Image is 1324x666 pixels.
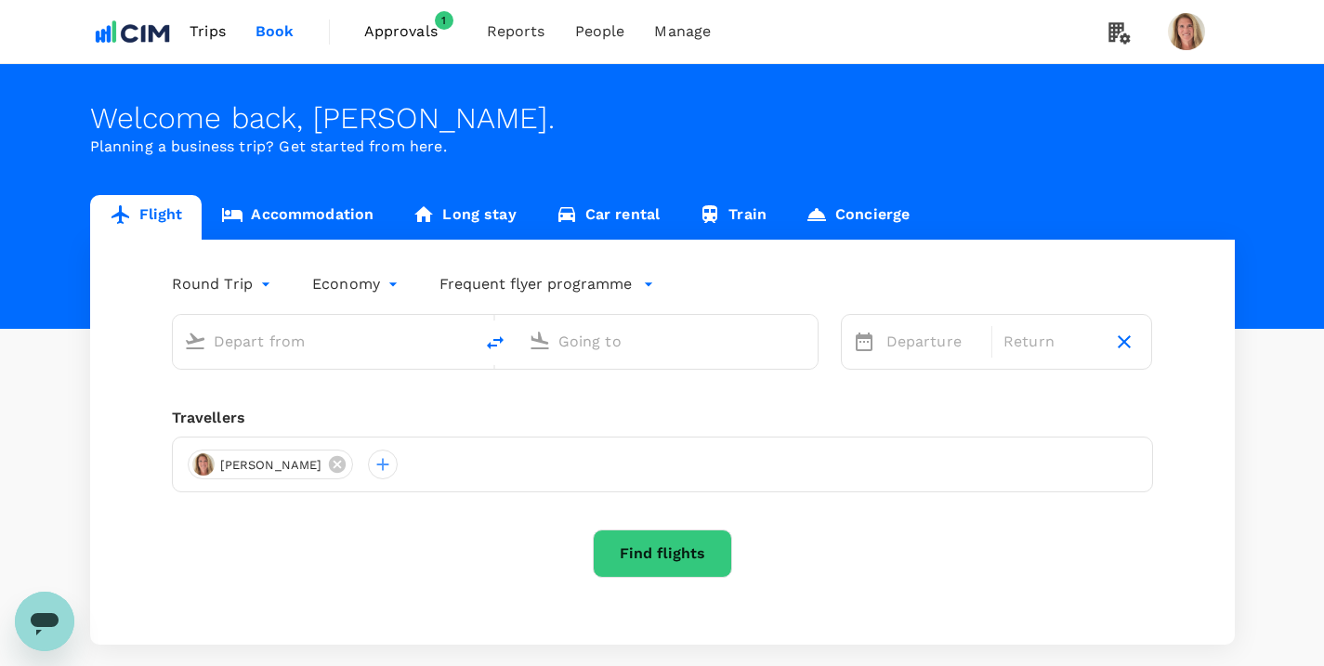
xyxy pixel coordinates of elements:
[679,195,786,240] a: Train
[172,407,1153,429] div: Travellers
[209,456,334,475] span: [PERSON_NAME]
[786,195,929,240] a: Concierge
[435,11,453,30] span: 1
[90,11,176,52] img: CIM ENVIRONMENTAL PTY LTD
[393,195,535,240] a: Long stay
[439,273,632,295] p: Frequent flyer programme
[172,269,276,299] div: Round Trip
[654,20,711,43] span: Manage
[558,327,779,356] input: Going to
[487,20,545,43] span: Reports
[460,339,464,343] button: Open
[15,592,74,651] iframe: Button to launch messaging window
[473,320,518,365] button: delete
[202,195,393,240] a: Accommodation
[575,20,625,43] span: People
[439,273,654,295] button: Frequent flyer programme
[593,529,732,578] button: Find flights
[90,136,1235,158] p: Planning a business trip? Get started from here.
[190,20,226,43] span: Trips
[805,339,808,343] button: Open
[1168,13,1205,50] img: Judith Penders
[1003,331,1097,353] p: Return
[364,20,457,43] span: Approvals
[886,331,980,353] p: Departure
[256,20,295,43] span: Book
[312,269,402,299] div: Economy
[536,195,680,240] a: Car rental
[192,453,215,476] img: avatar-6789326106eb3.jpeg
[90,101,1235,136] div: Welcome back , [PERSON_NAME] .
[90,195,203,240] a: Flight
[214,327,434,356] input: Depart from
[188,450,354,479] div: [PERSON_NAME]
